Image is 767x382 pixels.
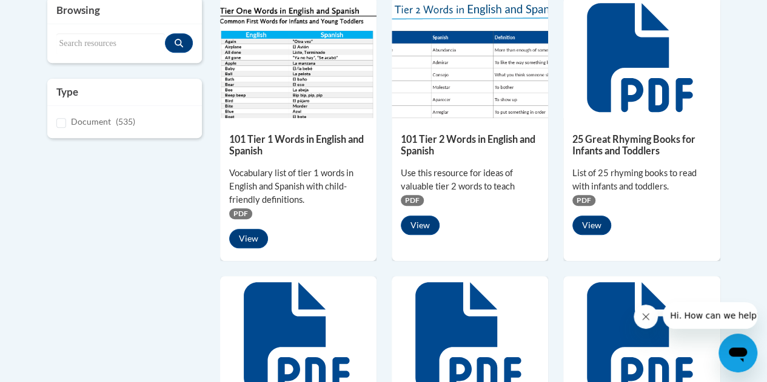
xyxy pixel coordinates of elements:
[116,116,135,127] span: (535)
[229,166,367,206] div: Vocabulary list of tier 1 words in English and Spanish with child-friendly definitions.
[71,116,111,127] span: Document
[56,3,193,18] h3: Browsing
[229,133,367,157] h5: 101 Tier 1 Words in English and Spanish
[56,33,165,54] input: Search resources
[165,33,193,53] button: Search resources
[401,195,424,206] span: PDF
[663,302,757,329] iframe: Message from company
[56,85,193,99] h3: Type
[401,216,440,235] button: View
[229,208,252,219] span: PDF
[572,216,611,235] button: View
[572,133,711,157] h5: 25 Great Rhyming Books for Infants and Toddlers
[718,334,757,372] iframe: Button to launch messaging window
[401,166,539,193] div: Use this resource for ideas of valuable tier 2 words to teach
[7,8,98,18] span: Hi. How can we help?
[634,305,658,329] iframe: Close message
[401,133,539,157] h5: 101 Tier 2 Words in English and Spanish
[229,229,268,248] button: View
[572,166,711,193] div: List of 25 rhyming books to read with infants and toddlers.
[572,195,595,206] span: PDF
